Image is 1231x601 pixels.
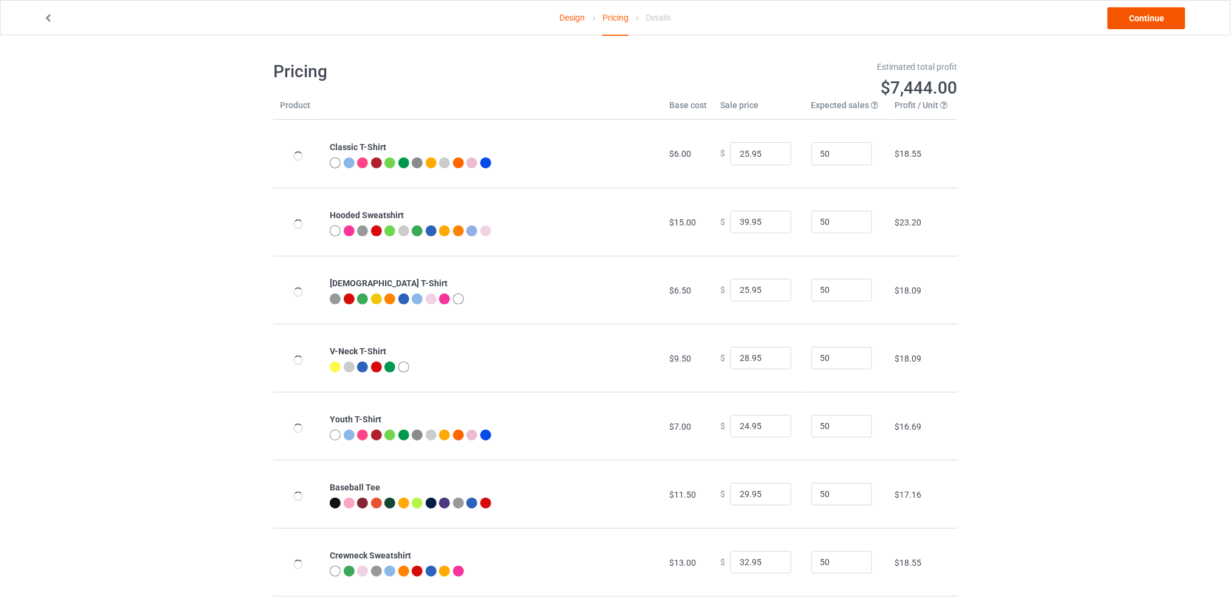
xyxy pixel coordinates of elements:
[714,99,805,120] th: Sale price
[720,489,725,499] span: $
[720,557,725,567] span: $
[273,61,607,83] h1: Pricing
[895,490,922,500] span: $17.16
[273,99,323,120] th: Product
[1108,7,1185,29] a: Continue
[720,285,725,295] span: $
[412,430,423,441] img: heather_texture.png
[560,1,585,35] a: Design
[453,498,464,509] img: heather_texture.png
[805,99,888,120] th: Expected sales
[720,353,725,363] span: $
[720,421,725,431] span: $
[663,99,714,120] th: Base cost
[895,354,922,363] span: $18.09
[330,142,386,152] b: Classic T-Shirt
[895,558,922,568] span: $18.55
[669,558,696,568] span: $13.00
[330,414,381,424] b: Youth T-Shirt
[602,1,629,36] div: Pricing
[895,422,922,431] span: $16.69
[669,490,696,500] span: $11.50
[895,149,922,159] span: $18.55
[330,210,404,220] b: Hooded Sweatshirt
[330,483,380,492] b: Baseball Tee
[720,217,725,227] span: $
[624,61,958,73] div: Estimated total profit
[669,218,696,227] span: $15.00
[330,278,448,288] b: [DEMOGRAPHIC_DATA] T-Shirt
[669,422,691,431] span: $7.00
[881,78,958,98] span: $7,444.00
[412,157,423,168] img: heather_texture.png
[669,354,691,363] span: $9.50
[330,346,386,356] b: V-Neck T-Shirt
[646,1,671,35] div: Details
[669,149,691,159] span: $6.00
[895,286,922,295] span: $18.09
[669,286,691,295] span: $6.50
[720,149,725,159] span: $
[888,99,958,120] th: Profit / Unit
[895,218,922,227] span: $23.20
[330,551,411,560] b: Crewneck Sweatshirt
